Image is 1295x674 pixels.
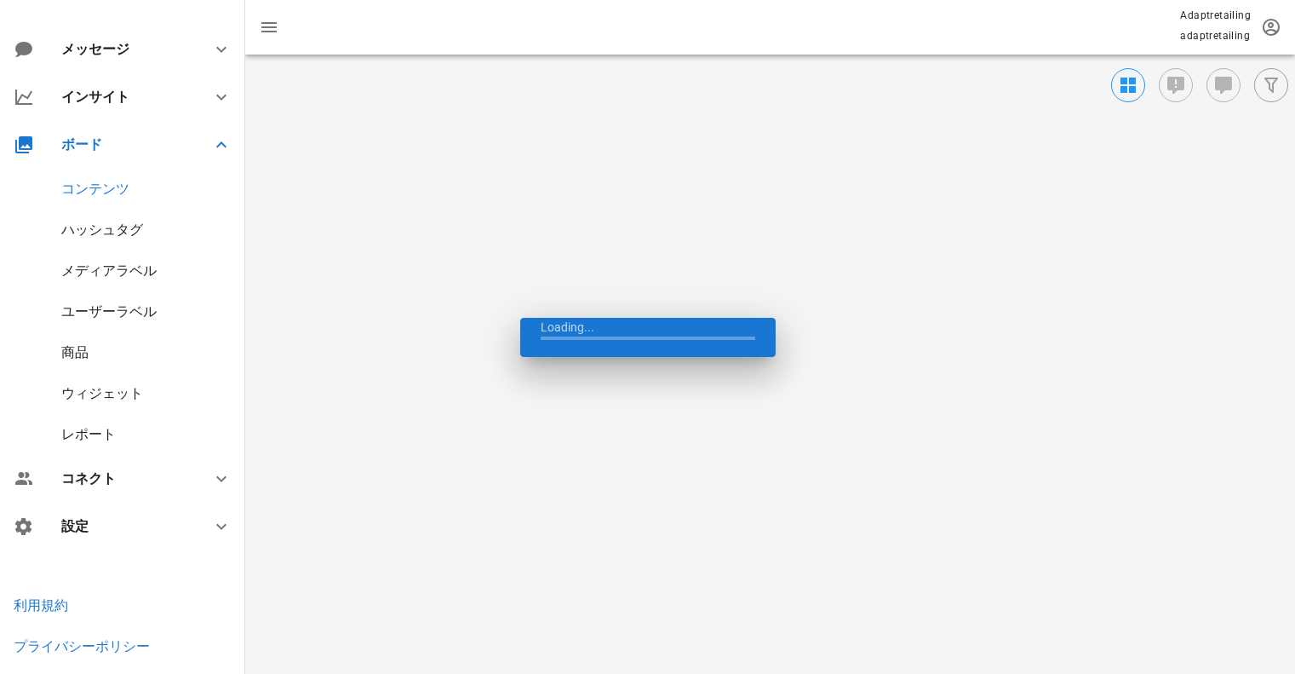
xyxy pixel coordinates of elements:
[61,303,157,320] a: ユーザーラベル
[61,89,191,105] div: インサイト
[61,470,191,487] div: コネクト
[61,136,191,153] div: ボード
[61,41,184,57] div: メッセージ
[61,262,157,279] a: メディアラベル
[520,318,776,357] div: Loading...
[61,385,143,401] a: ウィジェット
[14,597,68,614] a: 利用規約
[1180,7,1251,24] p: Adaptretailing
[61,344,89,360] a: 商品
[14,638,150,654] a: プライバシーポリシー
[1180,27,1251,44] p: adaptretailing
[61,426,116,442] a: レポート
[61,222,143,238] a: ハッシュタグ
[61,518,191,534] div: 設定
[61,181,129,197] a: コンテンツ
